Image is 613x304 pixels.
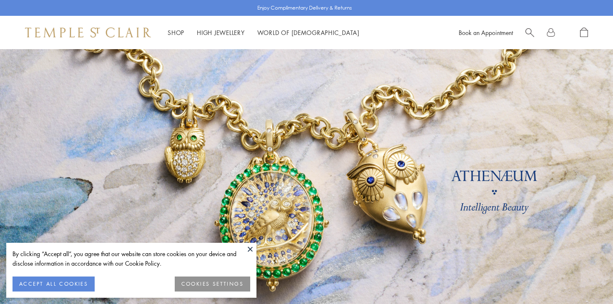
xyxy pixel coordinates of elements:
[459,28,513,37] a: Book an Appointment
[197,28,245,37] a: High JewelleryHigh Jewellery
[580,27,588,38] a: Open Shopping Bag
[257,4,352,12] p: Enjoy Complimentary Delivery & Returns
[175,277,250,292] button: COOKIES SETTINGS
[13,249,250,268] div: By clicking “Accept all”, you agree that our website can store cookies on your device and disclos...
[13,277,95,292] button: ACCEPT ALL COOKIES
[257,28,359,37] a: World of [DEMOGRAPHIC_DATA]World of [DEMOGRAPHIC_DATA]
[25,27,151,37] img: Temple St. Clair
[168,28,184,37] a: ShopShop
[525,27,534,38] a: Search
[168,27,359,38] nav: Main navigation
